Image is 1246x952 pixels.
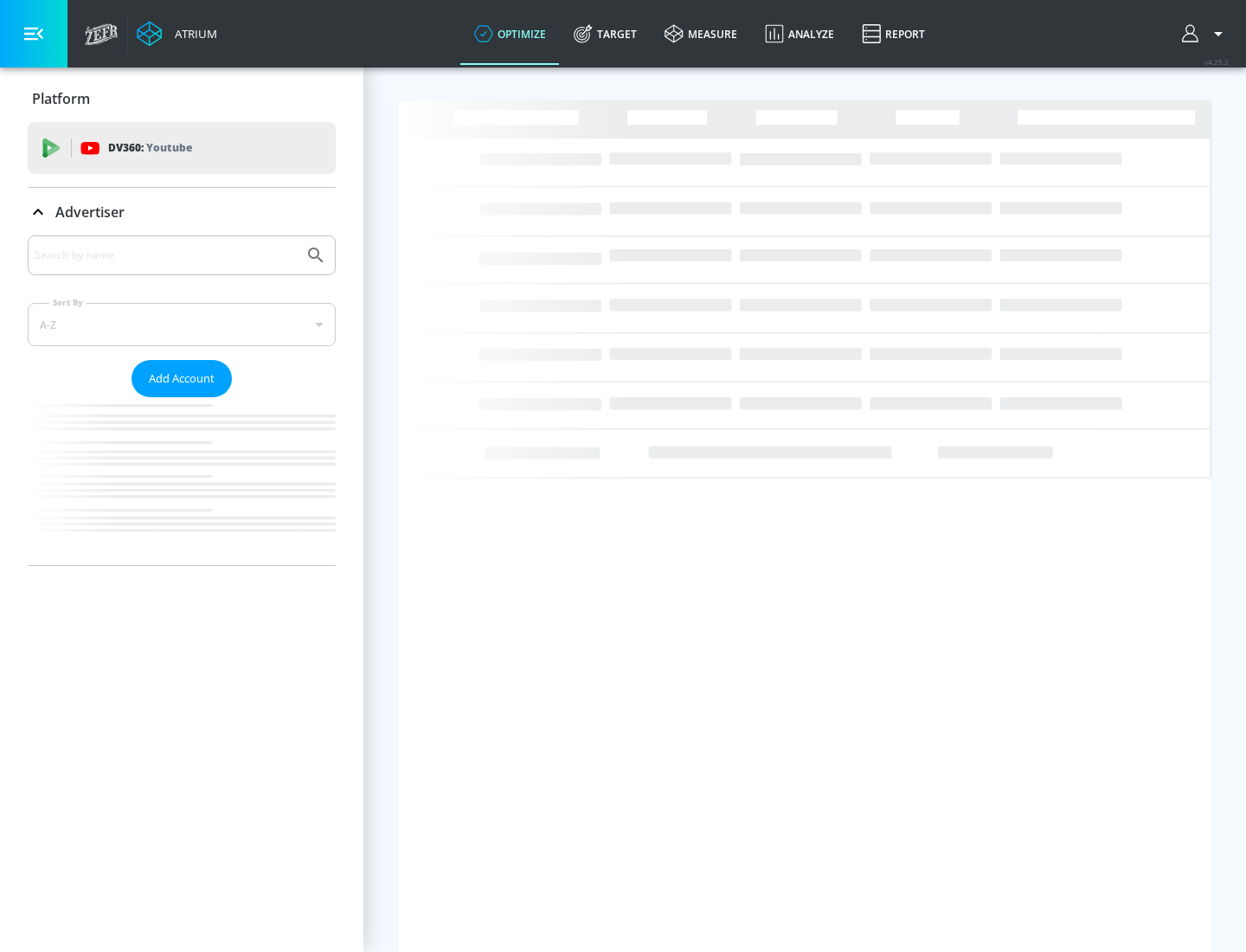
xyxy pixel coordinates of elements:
div: Atrium [168,26,217,42]
input: Search by name [35,244,297,267]
a: Atrium [137,21,217,47]
span: v 4.25.2 [1204,57,1229,67]
p: Advertiser [55,203,125,222]
p: Platform [32,89,90,108]
button: Add Account [132,360,232,397]
div: A-Z [28,303,336,346]
p: Youtube [146,138,192,157]
a: Report [848,3,939,65]
label: Sort By [49,297,87,308]
div: DV360: Youtube [28,122,336,174]
a: measure [651,3,751,65]
a: optimize [460,3,560,65]
a: Target [560,3,651,65]
span: Add Account [149,369,215,389]
div: Advertiser [28,235,336,565]
p: DV360: [108,138,192,158]
div: Advertiser [28,188,336,236]
div: Platform [28,74,336,123]
a: Analyze [751,3,848,65]
nav: list of Advertiser [28,397,336,565]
